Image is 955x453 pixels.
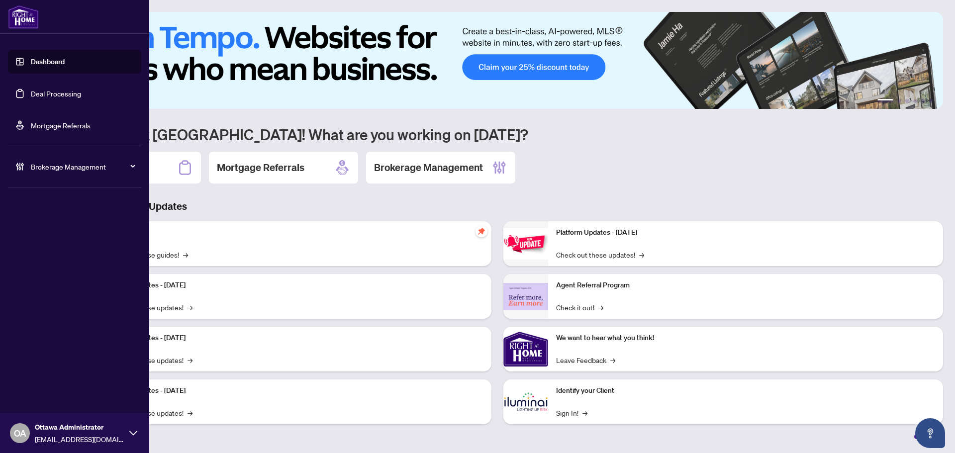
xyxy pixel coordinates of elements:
[374,161,483,175] h2: Brokerage Management
[905,99,909,103] button: 3
[921,99,925,103] button: 5
[31,121,91,130] a: Mortgage Referrals
[556,333,935,344] p: We want to hear what you think!
[52,125,943,144] h1: Welcome back [GEOGRAPHIC_DATA]! What are you working on [DATE]?
[8,5,39,29] img: logo
[639,249,644,260] span: →
[104,385,483,396] p: Platform Updates - [DATE]
[183,249,188,260] span: →
[556,249,644,260] a: Check out these updates!→
[929,99,933,103] button: 6
[188,407,192,418] span: →
[52,12,943,109] img: Slide 0
[877,99,893,103] button: 1
[556,385,935,396] p: Identify your Client
[104,227,483,238] p: Self-Help
[14,426,26,440] span: OA
[188,355,192,365] span: →
[610,355,615,365] span: →
[35,422,124,433] span: Ottawa Administrator
[897,99,901,103] button: 2
[556,407,587,418] a: Sign In!→
[52,199,943,213] h3: Brokerage & Industry Updates
[503,228,548,260] img: Platform Updates - June 23, 2025
[503,327,548,371] img: We want to hear what you think!
[598,302,603,313] span: →
[556,280,935,291] p: Agent Referral Program
[31,57,65,66] a: Dashboard
[35,434,124,445] span: [EMAIL_ADDRESS][DOMAIN_NAME]
[188,302,192,313] span: →
[582,407,587,418] span: →
[476,225,487,237] span: pushpin
[217,161,304,175] h2: Mortgage Referrals
[915,418,945,448] button: Open asap
[104,333,483,344] p: Platform Updates - [DATE]
[31,89,81,98] a: Deal Processing
[556,227,935,238] p: Platform Updates - [DATE]
[556,355,615,365] a: Leave Feedback→
[503,283,548,310] img: Agent Referral Program
[556,302,603,313] a: Check it out!→
[503,379,548,424] img: Identify your Client
[31,161,134,172] span: Brokerage Management
[104,280,483,291] p: Platform Updates - [DATE]
[913,99,917,103] button: 4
